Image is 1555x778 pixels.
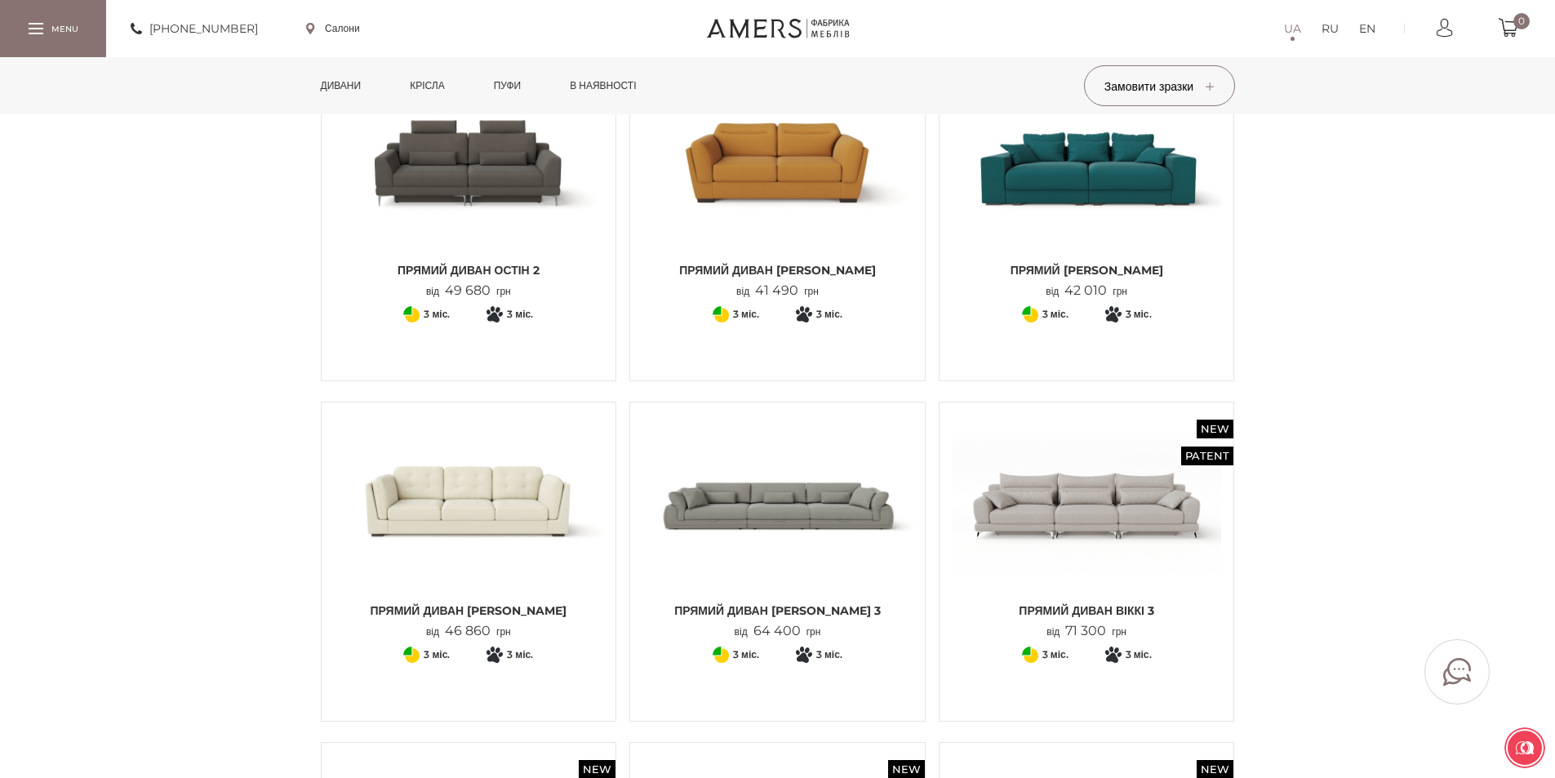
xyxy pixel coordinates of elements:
a: New Прямий диван ОСТІН 2 Прямий диван ОСТІН 2 Прямий диван ОСТІН 2 від49 680грн [334,74,604,299]
a: Прямий диван БРУНО Прямий диван БРУНО Прямий [PERSON_NAME] від42 010грн [952,74,1222,299]
span: 41 490 [749,282,804,298]
span: 3 міс. [1126,305,1152,324]
span: 64 400 [748,623,806,638]
span: Прямий [PERSON_NAME] [952,262,1222,278]
span: 3 міс. [507,645,533,665]
span: 3 міс. [733,305,759,324]
span: Прямий Диван [PERSON_NAME] 3 [642,602,913,619]
a: Прямий диван Ешлі Прямий диван Ешлі Прямий диван [PERSON_NAME] від46 860грн [334,415,604,639]
span: 3 міс. [816,305,842,324]
p: від грн [1046,283,1127,299]
a: New Patent Прямий диван Віккі 3 Прямий диван Віккі 3 від71 300грн [952,415,1222,639]
p: від грн [426,624,511,639]
span: 3 міс. [507,305,533,324]
span: 3 міс. [1042,645,1069,665]
a: Прямий Диван Джемма 3 Прямий Диван Джемма 3 Прямий Диван [PERSON_NAME] 3 від64 400грн [642,415,913,639]
span: 49 680 [439,282,496,298]
span: Прямий диван ОСТІН 2 [334,262,604,278]
span: 42 010 [1059,282,1113,298]
img: Прямий диван Віккі 3 [952,415,1222,594]
span: Прямий диван Віккі 3 [952,602,1222,619]
a: RU [1322,19,1339,38]
p: від грн [736,283,819,299]
span: 3 міс. [733,645,759,665]
span: 3 міс. [1126,645,1152,665]
span: 46 860 [439,623,496,638]
p: від грн [426,283,511,299]
span: 71 300 [1060,623,1112,638]
a: UA [1284,19,1301,38]
span: Замовити зразки [1104,79,1214,94]
a: в наявності [558,57,648,114]
span: 0 [1513,13,1530,29]
span: Patent [1181,447,1233,465]
span: 3 міс. [424,645,450,665]
a: Крісла [398,57,456,114]
span: Прямий диван [PERSON_NAME] [642,262,913,278]
a: Дивани [309,57,374,114]
p: від грн [735,624,821,639]
p: від грн [1046,624,1126,639]
span: 3 міс. [1042,305,1069,324]
a: Прямий диван Софія Прямий диван Софія Прямий диван [PERSON_NAME] від41 490грн [642,74,913,299]
span: 3 міс. [424,305,450,324]
span: New [1197,420,1233,438]
a: EN [1359,19,1375,38]
button: Замовити зразки [1084,65,1235,106]
span: Прямий диван [PERSON_NAME] [334,602,604,619]
span: 3 міс. [816,645,842,665]
a: Салони [306,21,360,36]
a: Пуфи [482,57,534,114]
a: [PHONE_NUMBER] [131,19,258,38]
